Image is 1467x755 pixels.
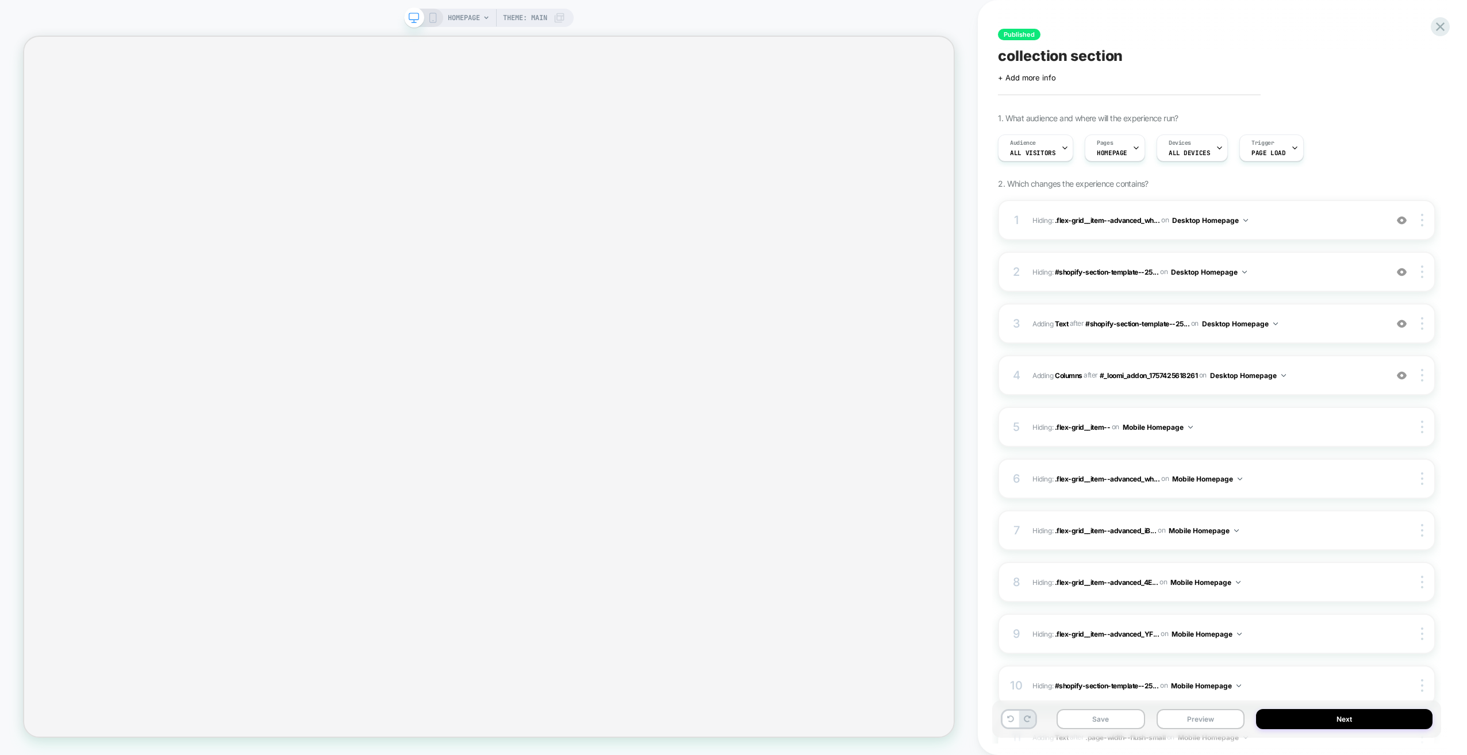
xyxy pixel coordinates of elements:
img: close [1421,576,1423,588]
img: down arrow [1236,581,1241,584]
button: Next [1256,709,1433,729]
span: .flex-grid__item--advanced_4E... [1055,577,1158,586]
div: 1 [1011,210,1022,230]
div: 8 [1011,572,1022,592]
span: Hiding : [1032,420,1381,434]
span: Trigger [1251,139,1274,147]
button: Mobile Homepage [1172,472,1242,486]
div: 3 [1011,313,1022,334]
span: HOMEPAGE [448,9,480,27]
img: down arrow [1243,219,1248,222]
span: + Add more info [998,73,1055,82]
button: Mobile Homepage [1172,627,1242,641]
span: on [1160,265,1168,278]
span: Theme: MAIN [503,9,547,27]
button: Mobile Homepage [1123,420,1193,434]
span: #shopify-section-template--25... [1055,267,1159,276]
span: ALL DEVICES [1169,149,1210,157]
span: Hiding : [1032,627,1381,641]
img: crossed eye [1397,371,1407,380]
button: Desktop Homepage [1202,317,1278,331]
span: on [1199,369,1207,382]
img: close [1421,524,1423,537]
span: AFTER [1070,319,1084,328]
span: Hiding : [1032,523,1381,538]
div: 10 [1011,675,1022,696]
img: down arrow [1242,271,1247,274]
span: on [1191,317,1199,330]
img: down arrow [1273,322,1278,325]
img: close [1421,472,1423,485]
button: Mobile Homepage [1169,523,1239,538]
span: Devices [1169,139,1191,147]
b: Columns [1055,371,1082,379]
div: 9 [1011,623,1022,644]
span: on [1161,472,1169,485]
img: close [1421,214,1423,226]
span: #_loomi_addon_1757425618261 [1100,371,1197,379]
img: crossed eye [1397,215,1407,225]
img: close [1421,421,1423,433]
span: Adding [1032,371,1082,379]
div: 7 [1011,520,1022,541]
span: .flex-grid__item--advanced_wh... [1055,474,1160,483]
img: close [1421,265,1423,278]
img: crossed eye [1397,319,1407,329]
span: on [1158,524,1165,537]
img: down arrow [1236,684,1241,687]
button: Desktop Homepage [1172,213,1248,228]
span: Pages [1097,139,1113,147]
span: collection section [998,47,1123,64]
img: close [1421,679,1423,692]
span: on [1159,576,1167,588]
span: .flex-grid__item-- [1055,422,1111,431]
img: close [1421,317,1423,330]
img: down arrow [1238,477,1242,480]
span: Page Load [1251,149,1285,157]
span: Hiding : [1032,265,1381,279]
span: #shopify-section-template--25... [1085,319,1189,328]
img: down arrow [1281,374,1286,377]
span: Adding [1032,319,1068,328]
button: Preview [1157,709,1245,729]
div: 6 [1011,468,1022,489]
b: Text [1055,319,1068,328]
span: Hiding : [1032,213,1381,228]
div: 5 [1011,417,1022,437]
span: .flex-grid__item--advanced_iB... [1055,526,1157,534]
span: Audience [1010,139,1036,147]
span: 1. What audience and where will the experience run? [998,113,1178,123]
div: 2 [1011,261,1022,282]
span: All Visitors [1010,149,1055,157]
span: .flex-grid__item--advanced_wh... [1055,215,1160,224]
img: crossed eye [1397,267,1407,277]
span: on [1161,627,1168,640]
span: Hiding : [1032,575,1381,590]
span: on [1161,214,1169,226]
span: Published [998,29,1040,40]
img: down arrow [1237,633,1242,635]
img: down arrow [1188,426,1193,429]
span: on [1112,421,1119,433]
span: .flex-grid__item--advanced_YF... [1055,629,1159,638]
span: Hiding : [1032,679,1381,693]
button: Mobile Homepage [1170,575,1241,590]
span: on [1160,679,1168,692]
img: down arrow [1234,529,1239,532]
span: 2. Which changes the experience contains? [998,179,1148,188]
button: Desktop Homepage [1171,265,1247,279]
button: Mobile Homepage [1171,679,1241,693]
img: close [1421,627,1423,640]
span: AFTER [1084,371,1098,379]
span: #shopify-section-template--25... [1055,681,1159,689]
span: Hiding : [1032,472,1381,486]
div: 4 [1011,365,1022,386]
span: HOMEPAGE [1097,149,1127,157]
button: Desktop Homepage [1210,368,1286,383]
img: close [1421,369,1423,382]
button: Save [1057,709,1145,729]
